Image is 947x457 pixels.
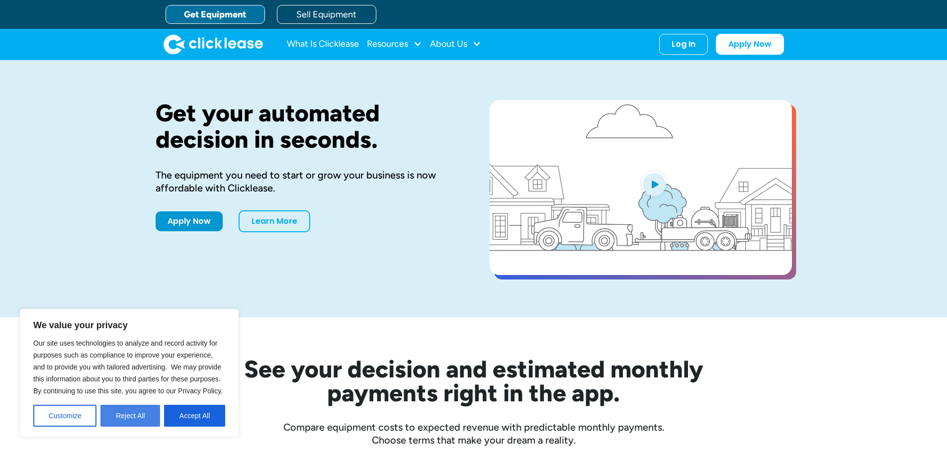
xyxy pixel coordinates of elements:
[287,34,359,54] a: What Is Clicklease
[430,34,481,54] div: About Us
[195,357,752,405] h2: See your decision and estimated monthly payments right in the app.
[33,339,223,395] span: Our site uses technologies to analyze and record activity for purposes such as compliance to impr...
[33,405,96,427] button: Customize
[641,170,668,198] img: Blue play button logo on a light blue circular background
[166,5,265,24] a: Get Equipment
[672,39,695,49] div: Log In
[277,5,376,24] a: Sell Equipment
[33,319,225,331] p: We value your privacy
[156,100,458,153] h1: Get your automated decision in seconds.
[20,309,239,437] div: We value your privacy
[490,100,792,275] a: open lightbox
[164,34,263,54] a: home
[156,211,223,231] a: Apply Now
[100,405,160,427] button: Reject All
[239,210,310,232] a: Learn More
[716,34,784,55] a: Apply Now
[367,34,422,54] div: Resources
[164,405,225,427] button: Accept All
[156,421,792,447] div: Compare equipment costs to expected revenue with predictable monthly payments. Choose terms that ...
[156,169,458,194] div: The equipment you need to start or grow your business is now affordable with Clicklease.
[164,34,263,54] img: Clicklease logo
